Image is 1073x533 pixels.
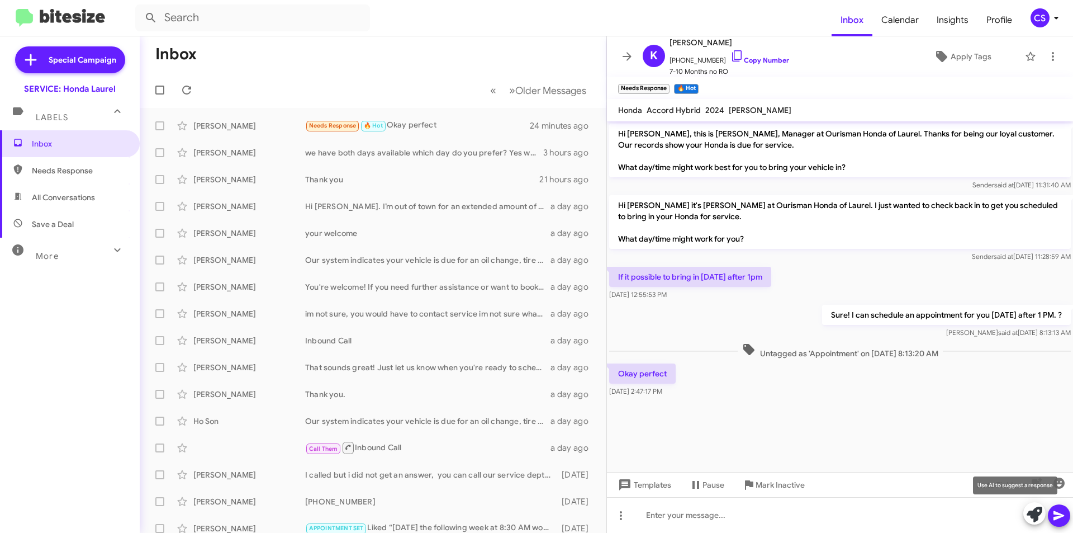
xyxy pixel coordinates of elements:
[305,174,539,185] div: Thank you
[609,387,662,395] span: [DATE] 2:47:17 PM
[49,54,116,65] span: Special Campaign
[305,416,550,427] div: Our system indicates your vehicle is due for an oil change, tire rotation, brake inspection, and ...
[556,469,597,480] div: [DATE]
[618,105,642,115] span: Honda
[484,79,593,102] nav: Page navigation example
[550,362,597,373] div: a day ago
[305,119,530,132] div: Okay perfect
[193,174,305,185] div: [PERSON_NAME]
[618,84,670,94] small: Needs Response
[305,469,556,480] div: I called but i did not get an answer, you can call our service dept directly at [PHONE_NUMBER]
[994,252,1013,261] span: said at
[550,416,597,427] div: a day ago
[193,469,305,480] div: [PERSON_NAME]
[609,364,676,384] p: Okay perfect
[305,201,550,212] div: Hi [PERSON_NAME]. I’m out of town for an extended amount of time, but I’ll be bring it in when I ...
[647,105,701,115] span: Accord Hybrid
[36,112,68,122] span: Labels
[609,290,667,299] span: [DATE] 12:55:53 PM
[674,84,698,94] small: 🔥 Hot
[364,122,383,129] span: 🔥 Hot
[650,47,658,65] span: K
[155,45,197,63] h1: Inbox
[994,181,1014,189] span: said at
[135,4,370,31] input: Search
[539,174,597,185] div: 21 hours ago
[193,335,305,346] div: [PERSON_NAME]
[36,251,59,261] span: More
[502,79,593,102] button: Next
[305,362,550,373] div: That sounds great! Just let us know when you're ready to schedule your appointment for service, a...
[670,66,789,77] span: 7-10 Months no RO
[193,147,305,158] div: [PERSON_NAME]
[305,228,550,239] div: your welcome
[822,305,1071,325] p: Sure! I can schedule an appointment for you [DATE] after 1 PM. ?
[550,308,597,319] div: a day ago
[483,79,503,102] button: Previous
[193,362,305,373] div: [PERSON_NAME]
[32,165,127,176] span: Needs Response
[972,252,1071,261] span: Sender [DATE] 11:28:59 AM
[550,442,597,454] div: a day ago
[946,328,1071,337] span: [PERSON_NAME] [DATE] 8:13:13 AM
[977,4,1021,36] a: Profile
[543,147,597,158] div: 3 hours ago
[670,49,789,66] span: [PHONE_NUMBER]
[309,445,338,452] span: Call Them
[193,120,305,131] div: [PERSON_NAME]
[550,201,597,212] div: a day ago
[607,475,680,495] button: Templates
[305,308,550,319] div: im not sure, you would have to contact service im not sure what they charge after the coupon... u...
[680,475,733,495] button: Pause
[972,181,1071,189] span: Sender [DATE] 11:31:40 AM
[305,441,550,455] div: Inbound Call
[733,475,814,495] button: Mark Inactive
[1031,8,1050,27] div: CS
[32,192,95,203] span: All Conversations
[305,389,550,400] div: Thank you.
[973,477,1057,494] div: Use AI to suggest a response
[305,254,550,266] div: Our system indicates your vehicle is due for an oil change, tire rotation, brake inspection, and ...
[756,475,805,495] span: Mark Inactive
[609,267,771,287] p: If it possible to bring in [DATE] after 1pm
[729,105,791,115] span: [PERSON_NAME]
[670,36,789,49] span: [PERSON_NAME]
[872,4,928,36] a: Calendar
[193,496,305,507] div: [PERSON_NAME]
[832,4,872,36] a: Inbox
[193,389,305,400] div: [PERSON_NAME]
[193,416,305,427] div: Ho Son
[616,475,671,495] span: Templates
[609,124,1071,177] p: Hi [PERSON_NAME], this is [PERSON_NAME], Manager at Ourisman Honda of Laurel. Thanks for being ou...
[305,147,543,158] div: we have both days available which day do you prefer? Yes we have a shuttle as long as its within ...
[305,496,556,507] div: [PHONE_NUMBER]
[550,228,597,239] div: a day ago
[32,219,74,230] span: Save a Deal
[550,254,597,266] div: a day ago
[730,56,789,64] a: Copy Number
[309,525,364,532] span: APPOINTMENT SET
[998,328,1018,337] span: said at
[705,105,724,115] span: 2024
[530,120,597,131] div: 24 minutes ago
[193,281,305,293] div: [PERSON_NAME]
[305,281,550,293] div: You're welcome! If you need further assistance or want to book an appointment, feel free to reach...
[928,4,977,36] a: Insights
[515,84,586,97] span: Older Messages
[193,228,305,239] div: [PERSON_NAME]
[193,254,305,266] div: [PERSON_NAME]
[738,343,943,359] span: Untagged as 'Appointment' on [DATE] 8:13:20 AM
[305,335,550,346] div: Inbound Call
[1021,8,1061,27] button: CS
[550,389,597,400] div: a day ago
[609,195,1071,249] p: Hi [PERSON_NAME] it's [PERSON_NAME] at Ourisman Honda of Laurel. I just wanted to check back in t...
[951,46,991,67] span: Apply Tags
[490,83,496,97] span: «
[556,496,597,507] div: [DATE]
[32,138,127,149] span: Inbox
[309,122,357,129] span: Needs Response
